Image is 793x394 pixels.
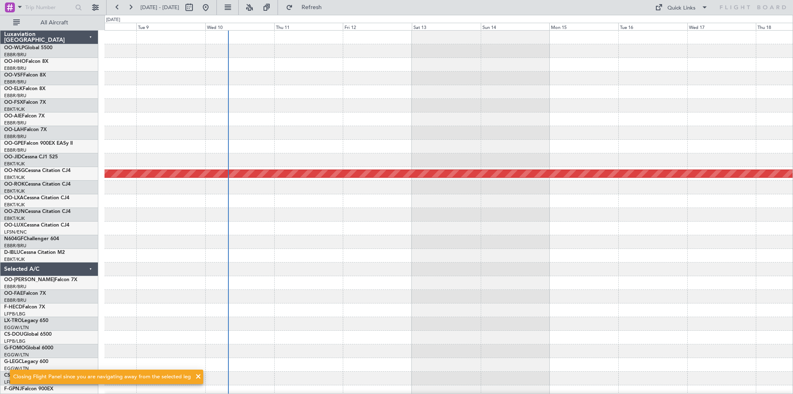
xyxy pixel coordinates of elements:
[4,202,25,208] a: EBKT/KJK
[4,243,26,249] a: EBBR/BRU
[4,86,45,91] a: OO-ELKFalcon 8X
[25,1,73,14] input: Trip Number
[667,4,696,12] div: Quick Links
[4,52,26,58] a: EBBR/BRU
[274,23,343,30] div: Thu 11
[4,59,26,64] span: OO-HHO
[4,332,24,337] span: CS-DOU
[4,223,24,228] span: OO-LUX
[4,127,47,132] a: OO-LAHFalcon 7X
[4,346,53,351] a: G-FOMOGlobal 6000
[4,168,71,173] a: OO-NSGCessna Citation CJ4
[21,20,87,26] span: All Aircraft
[549,23,618,30] div: Mon 15
[687,23,756,30] div: Wed 17
[4,86,23,91] span: OO-ELK
[4,73,23,78] span: OO-VSF
[4,106,25,112] a: EBKT/KJK
[4,297,26,303] a: EBBR/BRU
[4,65,26,72] a: EBBR/BRU
[4,325,29,331] a: EGGW/LTN
[4,174,25,181] a: EBKT/KJK
[4,161,25,167] a: EBKT/KJK
[4,250,20,255] span: D-IBLU
[4,93,26,99] a: EBBR/BRU
[4,305,45,310] a: F-HECDFalcon 7X
[205,23,274,30] div: Wed 10
[4,277,77,282] a: OO-[PERSON_NAME]Falcon 7X
[4,168,25,173] span: OO-NSG
[4,127,24,132] span: OO-LAH
[4,291,23,296] span: OO-FAE
[4,59,48,64] a: OO-HHOFalcon 8X
[4,352,29,358] a: EGGW/LTN
[4,100,23,105] span: OO-FSX
[4,346,25,351] span: G-FOMO
[9,16,90,29] button: All Aircraft
[4,236,24,241] span: N604GF
[4,223,69,228] a: OO-LUXCessna Citation CJ4
[4,332,52,337] a: CS-DOUGlobal 6500
[4,134,26,140] a: EBBR/BRU
[412,23,481,30] div: Sat 13
[4,114,22,119] span: OO-AIE
[4,277,55,282] span: OO-[PERSON_NAME]
[4,215,25,222] a: EBKT/KJK
[4,256,25,263] a: EBKT/KJK
[4,318,48,323] a: LX-TROLegacy 650
[4,318,22,323] span: LX-TRO
[651,1,712,14] button: Quick Links
[294,5,329,10] span: Refresh
[4,114,45,119] a: OO-AIEFalcon 7X
[4,305,22,310] span: F-HECD
[140,4,179,11] span: [DATE] - [DATE]
[4,120,26,126] a: EBBR/BRU
[618,23,687,30] div: Tue 16
[4,79,26,85] a: EBBR/BRU
[4,196,24,201] span: OO-LXA
[4,188,25,194] a: EBKT/KJK
[136,23,205,30] div: Tue 9
[4,182,71,187] a: OO-ROKCessna Citation CJ4
[4,229,27,235] a: LFSN/ENC
[4,209,25,214] span: OO-ZUN
[343,23,412,30] div: Fri 12
[4,250,65,255] a: D-IBLUCessna Citation M2
[4,155,21,160] span: OO-JID
[4,338,26,344] a: LFPB/LBG
[4,196,69,201] a: OO-LXACessna Citation CJ4
[4,311,26,317] a: LFPB/LBG
[481,23,550,30] div: Sun 14
[13,373,191,381] div: Closing Flight Panel since you are navigating away from the selected leg
[4,284,26,290] a: EBBR/BRU
[4,45,24,50] span: OO-WLP
[4,45,52,50] a: OO-WLPGlobal 5500
[4,141,73,146] a: OO-GPEFalcon 900EX EASy II
[4,147,26,153] a: EBBR/BRU
[4,182,25,187] span: OO-ROK
[4,155,58,160] a: OO-JIDCessna CJ1 525
[4,291,46,296] a: OO-FAEFalcon 7X
[4,100,46,105] a: OO-FSXFalcon 7X
[4,73,46,78] a: OO-VSFFalcon 8X
[4,141,24,146] span: OO-GPE
[4,236,59,241] a: N604GFChallenger 604
[106,17,120,24] div: [DATE]
[282,1,332,14] button: Refresh
[4,209,71,214] a: OO-ZUNCessna Citation CJ4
